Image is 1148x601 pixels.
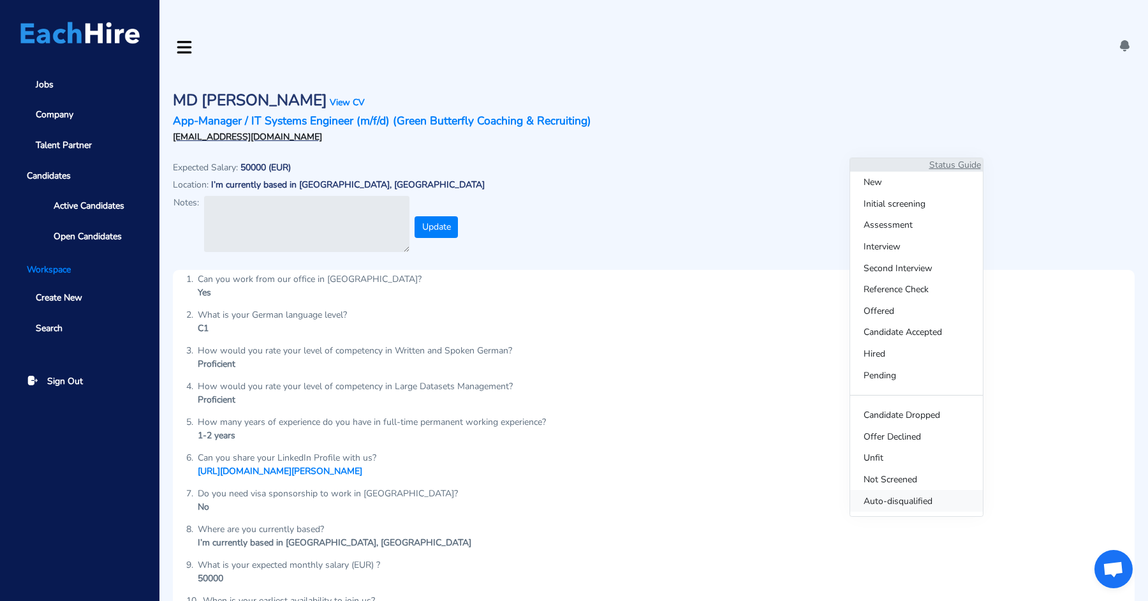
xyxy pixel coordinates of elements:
[198,380,513,393] div: How would you rate your level of competency in Large Datasets Management?
[850,236,983,258] span: Interview
[36,78,54,91] span: Jobs
[198,344,512,357] div: How would you rate your level of competency in Written and Spoken German?
[198,308,347,322] div: What is your German language level?
[198,357,512,371] div: Proficient
[240,163,291,174] p: 50000 (EUR)
[850,193,983,215] span: Initial screening
[415,216,458,238] button: Update
[18,285,142,311] a: Create New
[850,426,983,448] span: Offer Declined
[173,91,327,110] p: MD [PERSON_NAME]
[18,263,142,276] li: Workspace
[18,102,142,128] a: Company
[198,393,513,406] div: Proficient
[198,415,546,429] div: How many years of experience do you have in full-time permanent working experience?
[1094,550,1133,588] a: Open chat
[173,196,199,209] p: Notes:
[330,96,365,108] a: View CV
[198,465,362,477] a: [URL][DOMAIN_NAME][PERSON_NAME]
[173,178,209,191] p: Location:
[36,322,63,335] span: Search
[47,375,83,388] span: Sign Out
[173,113,591,128] a: App-Manager / IT Systems Engineer (m/f/d) (Green Butterfly Coaching & Recruiting)
[36,108,73,121] span: Company
[198,572,380,585] div: 50000
[18,71,142,98] a: Jobs
[850,343,983,365] span: Hired
[36,223,142,249] a: Open Candidates
[850,364,983,386] span: Pending
[173,161,238,174] p: Expected Salary:
[850,257,983,279] span: Second Interview
[850,300,983,322] span: Offered
[850,404,983,426] span: Candidate Dropped
[850,279,983,300] span: Reference Check
[198,272,422,286] div: Can you work from our office in [GEOGRAPHIC_DATA]?
[198,451,376,464] div: Can you share your LinkedIn Profile with us?
[850,172,983,193] span: New
[198,500,458,514] div: No
[198,523,471,536] div: Where are you currently based?
[18,132,142,158] a: Talent Partner
[850,447,983,469] span: Unfit
[20,22,140,44] img: Logo
[850,469,983,491] span: Not Screened
[198,536,471,549] div: I’m currently based in [GEOGRAPHIC_DATA], [GEOGRAPHIC_DATA]
[36,291,82,304] span: Create New
[211,180,485,191] p: I’m currently based in [GEOGRAPHIC_DATA], [GEOGRAPHIC_DATA]
[198,322,347,335] div: C1
[36,138,92,152] span: Talent Partner
[18,163,142,189] span: Candidates
[850,322,983,343] span: Candidate Accepted
[929,159,981,171] a: Status Guide
[850,214,983,236] span: Assessment
[54,199,124,212] span: Active Candidates
[18,315,142,341] a: Search
[54,230,122,243] span: Open Candidates
[198,558,380,572] div: What is your expected monthly salary (EUR) ?
[36,193,142,219] a: Active Candidates
[198,429,546,442] div: 1-2 years
[198,487,458,500] div: Do you need visa sponsorship to work in [GEOGRAPHIC_DATA]?
[198,286,422,299] div: Yes
[850,490,983,512] span: Auto-disqualified
[173,131,322,143] a: [EMAIL_ADDRESS][DOMAIN_NAME]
